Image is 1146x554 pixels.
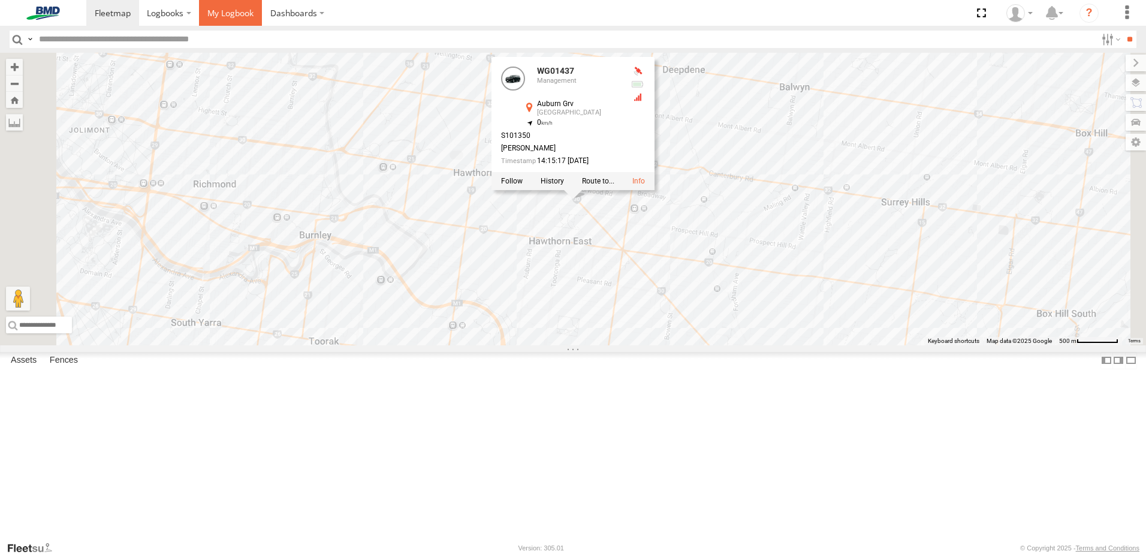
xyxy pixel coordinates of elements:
[537,67,621,76] div: WG01437
[1055,337,1122,345] button: Map scale: 500 m per 66 pixels
[537,119,553,127] span: 0
[25,31,35,48] label: Search Query
[12,7,74,20] img: bmd-logo.svg
[6,75,23,92] button: Zoom out
[7,542,62,554] a: Visit our Website
[501,144,621,152] div: [PERSON_NAME]
[518,544,564,552] div: Version: 305.01
[987,338,1052,344] span: Map data ©2025 Google
[631,80,645,89] div: Battery Remaining: 4.1v
[928,337,979,345] button: Keyboard shortcuts
[537,101,621,109] div: Auburn Grv
[537,110,621,117] div: [GEOGRAPHIC_DATA]
[6,287,30,311] button: Drag Pegman onto the map to open Street View
[1125,352,1137,369] label: Hide Summary Table
[1020,544,1139,552] div: © Copyright 2025 -
[1097,31,1123,48] label: Search Filter Options
[6,59,23,75] button: Zoom in
[1126,134,1146,150] label: Map Settings
[5,352,43,369] label: Assets
[44,352,84,369] label: Fences
[537,77,621,85] div: Management
[1079,4,1099,23] i: ?
[541,177,564,186] label: View Asset History
[6,114,23,131] label: Measure
[6,92,23,108] button: Zoom Home
[1100,352,1112,369] label: Dock Summary Table to the Left
[1002,4,1037,22] div: Antony Damiani
[501,157,621,165] div: Date/time of location update
[501,177,523,186] label: Realtime tracking of Asset
[582,177,614,186] label: Route To Location
[1076,544,1139,552] a: Terms and Conditions
[631,67,645,77] div: No GPS Fix
[501,132,621,140] div: S101350
[632,177,645,186] a: View Asset Details
[1059,338,1076,344] span: 500 m
[1112,352,1124,369] label: Dock Summary Table to the Right
[1128,339,1141,344] a: Terms
[631,93,645,103] div: GSM Signal = 1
